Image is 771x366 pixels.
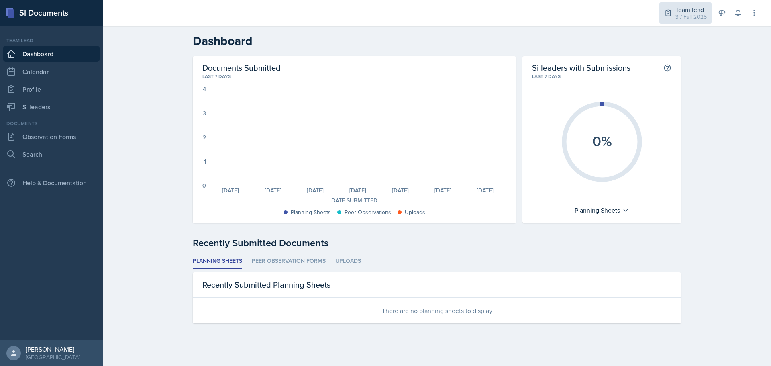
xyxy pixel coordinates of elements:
[3,146,100,162] a: Search
[202,196,506,205] div: Date Submitted
[203,110,206,116] div: 3
[202,63,506,73] h2: Documents Submitted
[3,37,100,44] div: Team lead
[252,188,294,193] div: [DATE]
[291,208,331,217] div: Planning Sheets
[3,129,100,145] a: Observation Forms
[532,63,630,73] h2: Si leaders with Submissions
[3,120,100,127] div: Documents
[204,159,206,164] div: 1
[464,188,507,193] div: [DATE]
[26,353,80,361] div: [GEOGRAPHIC_DATA]
[675,5,707,14] div: Team lead
[202,73,506,80] div: Last 7 days
[193,236,681,250] div: Recently Submitted Documents
[203,135,206,140] div: 2
[3,175,100,191] div: Help & Documentation
[294,188,337,193] div: [DATE]
[3,46,100,62] a: Dashboard
[337,188,379,193] div: [DATE]
[592,131,612,151] text: 0%
[335,254,361,269] li: Uploads
[405,208,425,217] div: Uploads
[532,73,671,80] div: Last 7 days
[193,254,242,269] li: Planning Sheets
[252,254,326,269] li: Peer Observation Forms
[193,298,681,323] div: There are no planning sheets to display
[379,188,422,193] div: [DATE]
[675,13,707,21] div: 3 / Fall 2025
[209,188,252,193] div: [DATE]
[3,63,100,80] a: Calendar
[193,34,681,48] h2: Dashboard
[202,183,206,188] div: 0
[571,204,633,217] div: Planning Sheets
[193,272,681,298] div: Recently Submitted Planning Sheets
[3,99,100,115] a: Si leaders
[422,188,464,193] div: [DATE]
[26,345,80,353] div: [PERSON_NAME]
[345,208,391,217] div: Peer Observations
[3,81,100,97] a: Profile
[203,86,206,92] div: 4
